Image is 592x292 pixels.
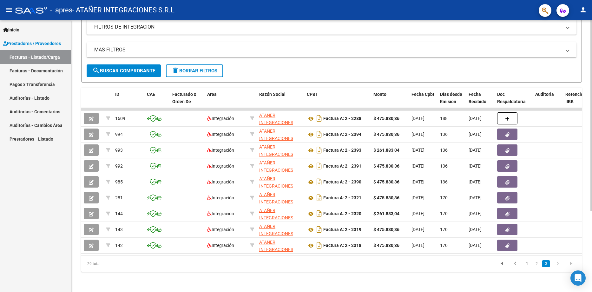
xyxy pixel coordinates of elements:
[315,240,323,250] i: Descargar documento
[207,195,234,200] span: Integración
[259,239,302,252] div: 30716229978
[259,176,293,196] span: ATAÑER INTEGRACIONES S.R.L
[440,92,462,104] span: Días desde Emisión
[323,227,361,232] strong: Factura A: 2 - 2319
[323,196,361,201] strong: Factura A: 2 - 2321
[259,191,302,204] div: 30716229978
[323,243,361,248] strong: Factura A: 2 - 2318
[373,211,399,216] strong: $ 261.883,04
[323,116,361,121] strong: Factura A: 2 - 2288
[563,88,588,116] datatable-header-cell: Retencion IIBB
[315,113,323,123] i: Descargar documento
[411,92,434,97] span: Fecha Cpbt
[115,195,123,200] span: 281
[323,164,361,169] strong: Factura A: 2 - 2391
[259,192,293,212] span: ATAÑER INTEGRACIONES S.R.L
[315,177,323,187] i: Descargar documento
[509,260,521,267] a: go to previous page
[566,260,578,267] a: go to last page
[94,46,561,53] mat-panel-title: MAS FILTROS
[259,143,302,157] div: 30716229978
[259,160,293,180] span: ATAÑER INTEGRACIONES S.R.L
[259,144,293,164] span: ATAÑER INTEGRACIONES S.R.L
[259,207,302,220] div: 30716229978
[373,116,399,121] strong: $ 475.830,36
[72,3,174,17] span: - ATAÑER INTEGRACIONES S.R.L
[440,227,448,232] span: 170
[259,175,302,189] div: 30716229978
[259,112,302,125] div: 30716229978
[411,179,424,184] span: [DATE]
[373,92,386,97] span: Monto
[371,88,409,116] datatable-header-cell: Monto
[535,92,554,97] span: Auditoria
[411,132,424,137] span: [DATE]
[411,243,424,248] span: [DATE]
[469,92,486,104] span: Fecha Recibido
[495,88,533,116] datatable-header-cell: Doc Respaldatoria
[94,23,561,30] mat-panel-title: FILTROS DE INTEGRACION
[115,92,119,97] span: ID
[570,270,586,286] div: Open Intercom Messenger
[92,67,100,74] mat-icon: search
[207,179,234,184] span: Integración
[304,88,371,116] datatable-header-cell: CPBT
[495,260,507,267] a: go to first page
[50,3,72,17] span: - apres
[411,148,424,153] span: [DATE]
[411,195,424,200] span: [DATE]
[207,211,234,216] span: Integración
[440,211,448,216] span: 170
[307,92,318,97] span: CPBT
[3,40,61,47] span: Prestadores / Proveedores
[533,260,540,267] a: 2
[565,92,586,104] span: Retencion IIBB
[87,19,576,35] mat-expansion-panel-header: FILTROS DE INTEGRACION
[259,240,293,259] span: ATAÑER INTEGRACIONES S.R.L
[172,67,179,74] mat-icon: delete
[115,163,123,169] span: 992
[259,159,302,173] div: 30716229978
[373,148,399,153] strong: $ 261.883,04
[541,258,551,269] li: page 3
[5,6,13,14] mat-icon: menu
[115,116,125,121] span: 1609
[166,64,223,77] button: Borrar Filtros
[259,128,302,141] div: 30716229978
[440,179,448,184] span: 136
[207,132,234,137] span: Integración
[466,88,495,116] datatable-header-cell: Fecha Recibido
[411,227,424,232] span: [DATE]
[92,68,155,74] span: Buscar Comprobante
[440,195,448,200] span: 170
[469,179,482,184] span: [DATE]
[411,163,424,169] span: [DATE]
[172,68,217,74] span: Borrar Filtros
[207,227,234,232] span: Integración
[542,260,550,267] a: 3
[440,163,448,169] span: 136
[373,195,399,200] strong: $ 475.830,36
[440,116,448,121] span: 188
[259,113,293,132] span: ATAÑER INTEGRACIONES S.R.L
[3,26,19,33] span: Inicio
[170,88,205,116] datatable-header-cell: Facturado x Orden De
[469,116,482,121] span: [DATE]
[373,132,399,137] strong: $ 475.830,36
[315,161,323,171] i: Descargar documento
[205,88,247,116] datatable-header-cell: Area
[373,163,399,169] strong: $ 475.830,36
[323,148,361,153] strong: Factura A: 2 - 2393
[87,64,161,77] button: Buscar Comprobante
[373,243,399,248] strong: $ 475.830,36
[440,243,448,248] span: 170
[207,148,234,153] span: Integración
[87,42,576,57] mat-expansion-panel-header: MAS FILTROS
[523,260,531,267] a: 1
[469,243,482,248] span: [DATE]
[532,258,541,269] li: page 2
[409,88,437,116] datatable-header-cell: Fecha Cpbt
[497,92,526,104] span: Doc Respaldatoria
[259,223,302,236] div: 30716229978
[113,88,144,116] datatable-header-cell: ID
